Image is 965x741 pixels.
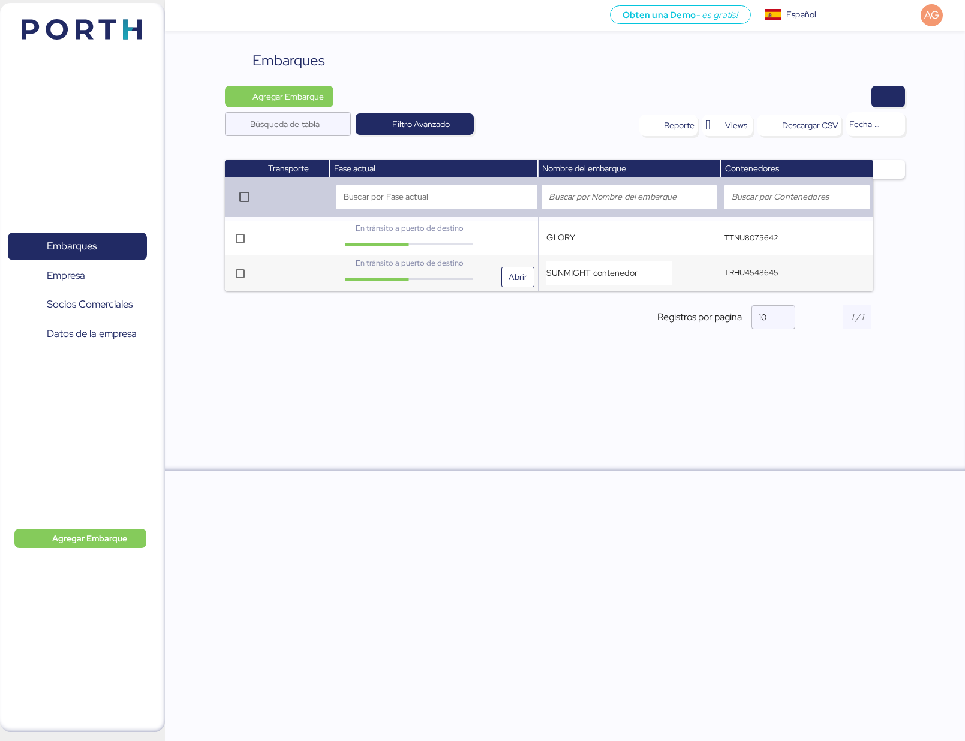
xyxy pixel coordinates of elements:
[8,291,147,318] a: Socios Comerciales
[664,118,695,132] div: Reporte
[334,163,375,174] span: Fase actual
[724,233,778,243] q-button: TTNU8075642
[392,117,450,131] span: Filtro Avanzado
[172,5,193,26] button: Menu
[8,320,147,348] a: Datos de la empresa
[268,163,309,174] span: Transporte
[47,237,97,255] span: Embarques
[786,8,816,21] div: Español
[639,115,698,136] button: Reporte
[501,267,534,287] button: Abrir
[356,258,464,268] span: En tránsito a puerto de destino
[725,118,747,132] span: Views
[14,529,146,548] button: Agregar Embarque
[657,310,742,324] span: Registros por pagina
[252,50,325,71] div: Embarques
[725,163,779,174] span: Contenedores
[724,267,778,278] q-button: TRHU4548645
[356,113,474,135] button: Filtro Avanzado
[549,189,710,204] input: Buscar por Nombre del embarque
[47,296,133,313] span: Socios Comerciales
[47,267,85,284] span: Empresa
[252,89,324,104] span: Agregar Embarque
[509,270,527,284] span: Abrir
[782,118,838,132] div: Descargar CSV
[924,7,939,23] span: AG
[542,163,626,174] span: Nombre del embarque
[732,189,862,204] input: Buscar por Contenedores
[225,86,333,107] button: Agregar Embarque
[356,223,464,233] span: En tránsito a puerto de destino
[8,262,147,290] a: Empresa
[250,112,344,136] input: Búsqueda de tabla
[52,531,127,546] span: Agregar Embarque
[8,233,147,260] a: Embarques
[759,312,766,323] span: 10
[757,115,841,136] button: Descargar CSV
[47,325,137,342] span: Datos de la empresa
[702,115,753,136] button: Views
[843,305,871,329] input: 1 / 1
